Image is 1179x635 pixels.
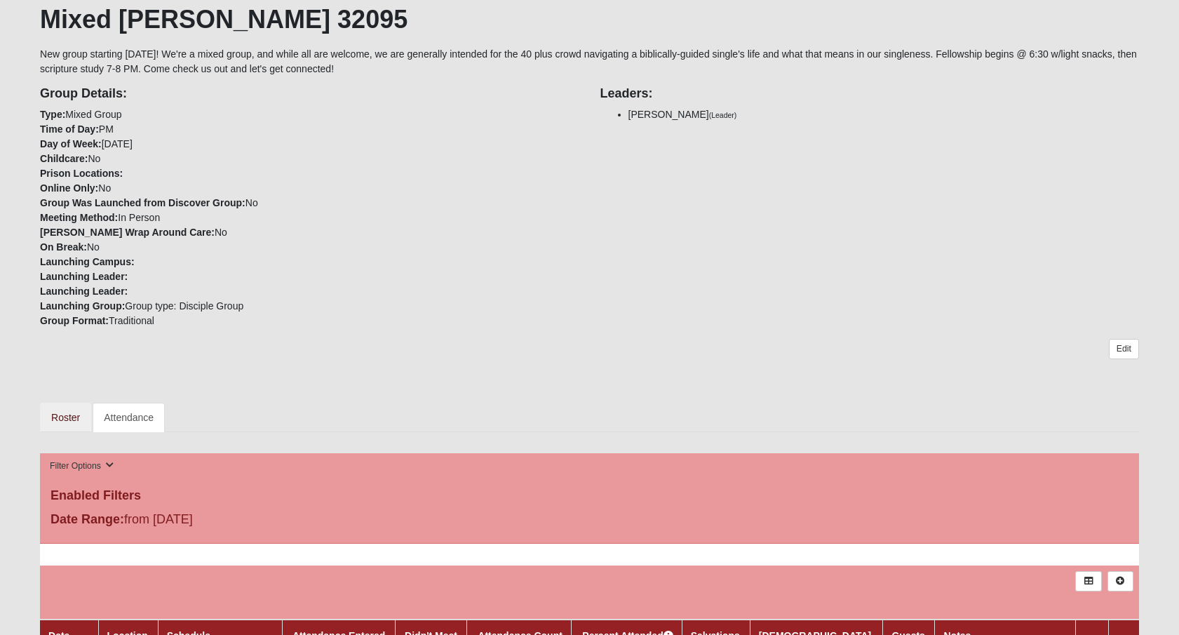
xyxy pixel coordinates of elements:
label: Date Range: [50,510,124,529]
a: Export to Excel [1075,571,1101,591]
strong: Day of Week: [40,138,102,149]
strong: Launching Leader: [40,286,128,297]
strong: Meeting Method: [40,212,118,223]
button: Filter Options [46,459,118,474]
strong: Type: [40,109,65,120]
h4: Group Details: [40,86,579,102]
h4: Leaders: [600,86,1139,102]
div: from [DATE] [40,510,406,533]
small: (Leader) [709,111,737,119]
strong: Prison Locations: [40,168,123,179]
strong: [PERSON_NAME] Wrap Around Care: [40,227,215,238]
strong: Group Format: [40,315,109,326]
strong: Online Only: [40,182,98,194]
strong: Time of Day: [40,123,99,135]
a: Edit [1109,339,1139,359]
a: Roster [40,403,91,432]
h1: Mixed [PERSON_NAME] 32095 [40,4,1139,34]
strong: On Break: [40,241,87,253]
strong: Launching Campus: [40,256,135,267]
a: Alt+N [1107,571,1133,591]
div: Mixed Group PM [DATE] No No No In Person No No Group type: Disciple Group Traditional [29,76,589,328]
strong: Childcare: [40,153,88,164]
strong: Launching Group: [40,300,125,312]
h4: Enabled Filters [50,488,1129,504]
li: [PERSON_NAME] [628,107,1139,122]
strong: Launching Leader: [40,271,128,282]
a: Attendance [93,403,165,432]
strong: Group Was Launched from Discover Group: [40,197,245,208]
